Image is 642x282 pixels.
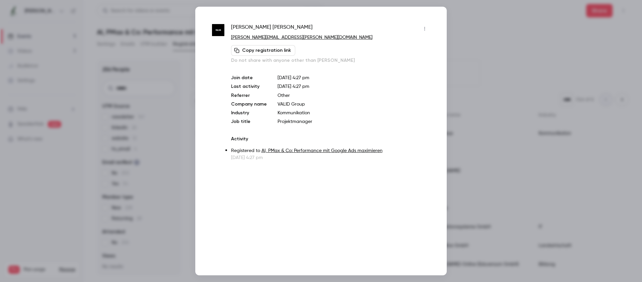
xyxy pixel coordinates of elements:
p: Projektmanager [278,118,430,125]
span: [DATE] 4:27 pm [278,84,309,89]
span: [PERSON_NAME] [PERSON_NAME] [231,23,313,34]
p: Industry [231,110,267,116]
p: VALID Group [278,101,430,108]
p: Job title [231,118,267,125]
p: Company name [231,101,267,108]
p: [DATE] 4:27 pm [278,75,430,81]
p: Other [278,92,430,99]
p: Registered to [231,147,430,154]
p: Kommunikation [278,110,430,116]
p: Do not share with anyone other than [PERSON_NAME] [231,57,430,64]
p: Join date [231,75,267,81]
p: Activity [231,136,430,142]
button: Copy registration link [231,45,295,56]
img: valid-digital.com [212,24,224,36]
p: [DATE] 4:27 pm [231,154,430,161]
a: [PERSON_NAME][EMAIL_ADDRESS][PERSON_NAME][DOMAIN_NAME] [231,35,372,40]
p: Last activity [231,83,267,90]
p: Referrer [231,92,267,99]
a: AI, PMax & Co: Performance mit Google Ads maximieren [261,148,383,153]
